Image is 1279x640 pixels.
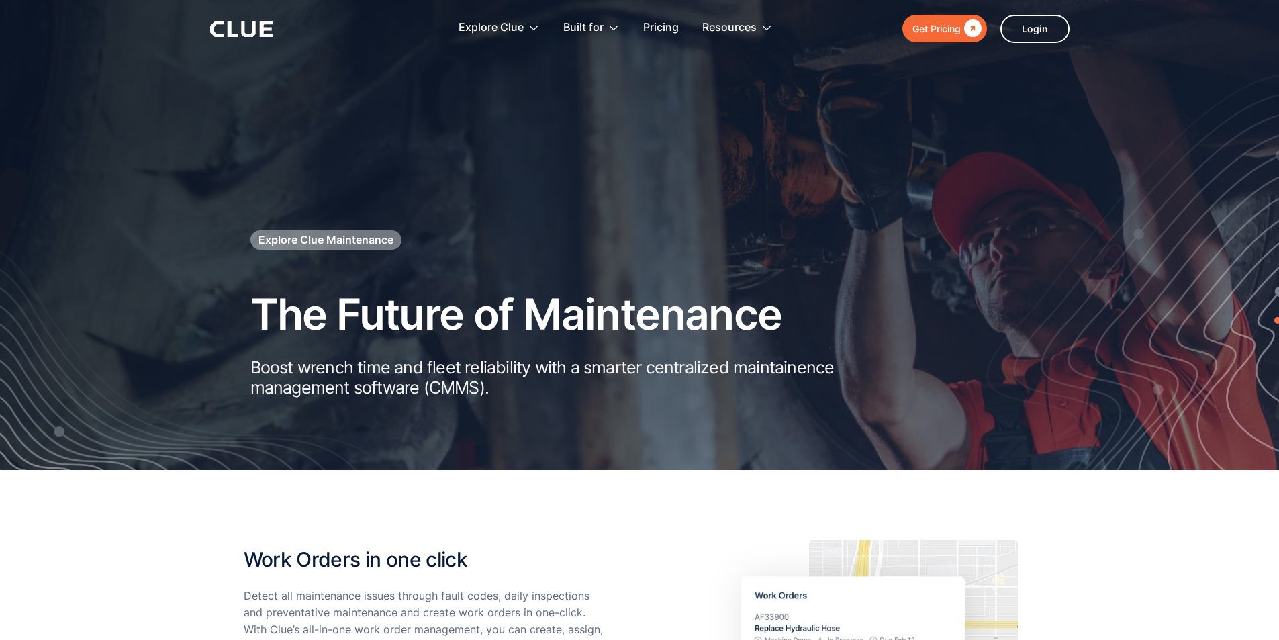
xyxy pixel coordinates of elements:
[902,15,987,42] a: Get Pricing
[250,291,782,338] h1: The Future of Maintenance
[702,7,773,49] div: Resources
[961,20,982,37] div: 
[1000,15,1070,43] a: Login
[702,7,757,49] div: Resources
[244,535,606,571] h2: Work Orders in one click
[459,7,524,49] div: Explore Clue
[982,72,1279,470] img: Construction fleet management software
[258,232,393,247] div: Explore Clue Maintenance
[912,20,961,37] div: Get Pricing
[563,7,620,49] div: Built for
[250,230,401,249] a: Explore Clue Maintenance
[459,7,540,49] div: Explore Clue
[250,357,888,398] p: Boost wrench time and fleet reliability with a smarter centralized maintainence management softwa...
[563,7,604,49] div: Built for
[643,7,679,49] a: Pricing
